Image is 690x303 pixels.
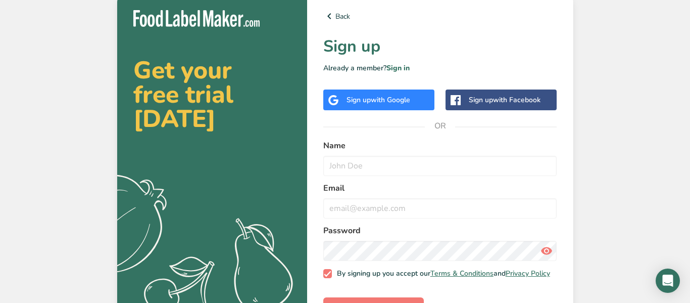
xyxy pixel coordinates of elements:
span: By signing up you accept our and [332,269,550,278]
a: Back [323,10,557,22]
p: Already a member? [323,63,557,73]
label: Email [323,182,557,194]
div: Sign up [469,95,540,105]
span: with Facebook [493,95,540,105]
input: email@example.com [323,198,557,219]
span: with Google [371,95,410,105]
label: Name [323,140,557,152]
img: Food Label Maker [133,10,260,27]
input: John Doe [323,156,557,176]
div: Sign up [347,95,410,105]
a: Sign in [386,63,410,73]
h1: Sign up [323,34,557,59]
a: Privacy Policy [506,269,550,278]
div: Open Intercom Messenger [656,269,680,293]
h2: Get your free trial [DATE] [133,58,291,131]
span: OR [425,111,455,141]
label: Password [323,225,557,237]
a: Terms & Conditions [430,269,494,278]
